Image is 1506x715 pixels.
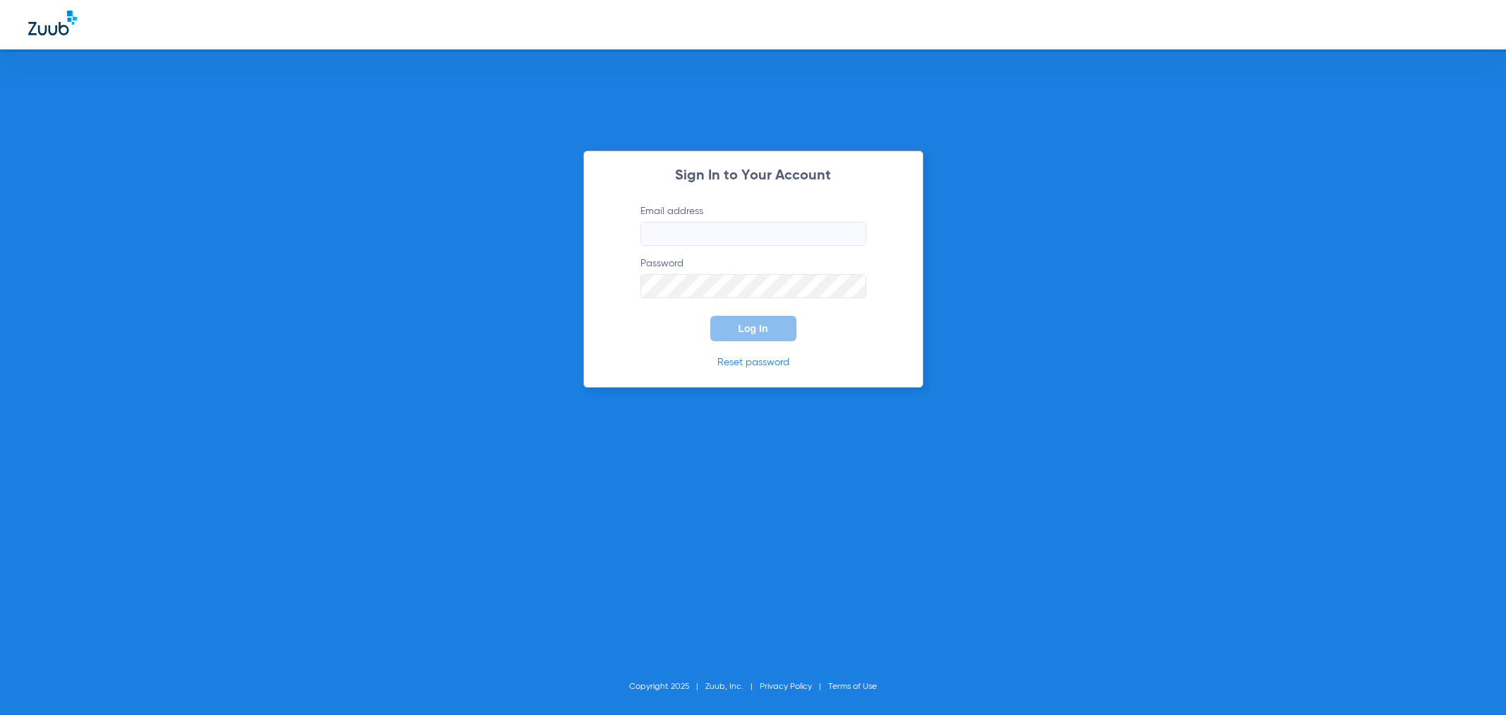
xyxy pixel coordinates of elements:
li: Zuub, Inc. [705,680,760,694]
a: Reset password [717,357,789,367]
label: Password [640,256,866,298]
a: Terms of Use [828,682,877,691]
button: Log In [710,316,796,341]
input: Email address [640,222,866,246]
label: Email address [640,204,866,246]
li: Copyright 2025 [629,680,705,694]
img: Zuub Logo [28,11,77,35]
input: Password [640,274,866,298]
a: Privacy Policy [760,682,812,691]
h2: Sign In to Your Account [619,169,888,183]
span: Log In [739,323,768,334]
